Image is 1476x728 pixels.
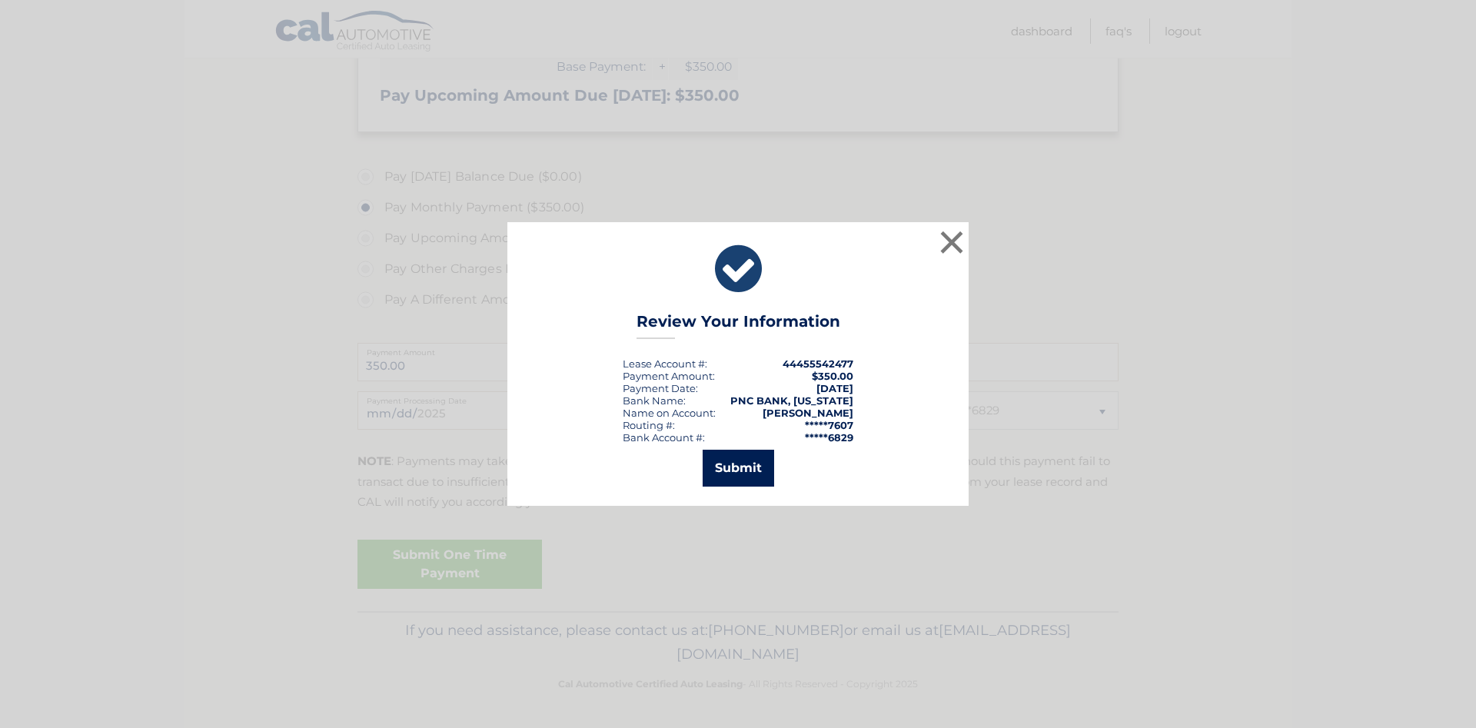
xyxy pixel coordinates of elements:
strong: [PERSON_NAME] [763,407,853,419]
div: Routing #: [623,419,675,431]
h3: Review Your Information [637,312,840,339]
button: Submit [703,450,774,487]
span: [DATE] [816,382,853,394]
div: Payment Amount: [623,370,715,382]
span: $350.00 [812,370,853,382]
button: × [936,227,967,258]
div: Bank Account #: [623,431,705,444]
div: Lease Account #: [623,357,707,370]
strong: 44455542477 [783,357,853,370]
div: Bank Name: [623,394,686,407]
strong: PNC BANK, [US_STATE] [730,394,853,407]
div: Name on Account: [623,407,716,419]
span: Payment Date [623,382,696,394]
div: : [623,382,698,394]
